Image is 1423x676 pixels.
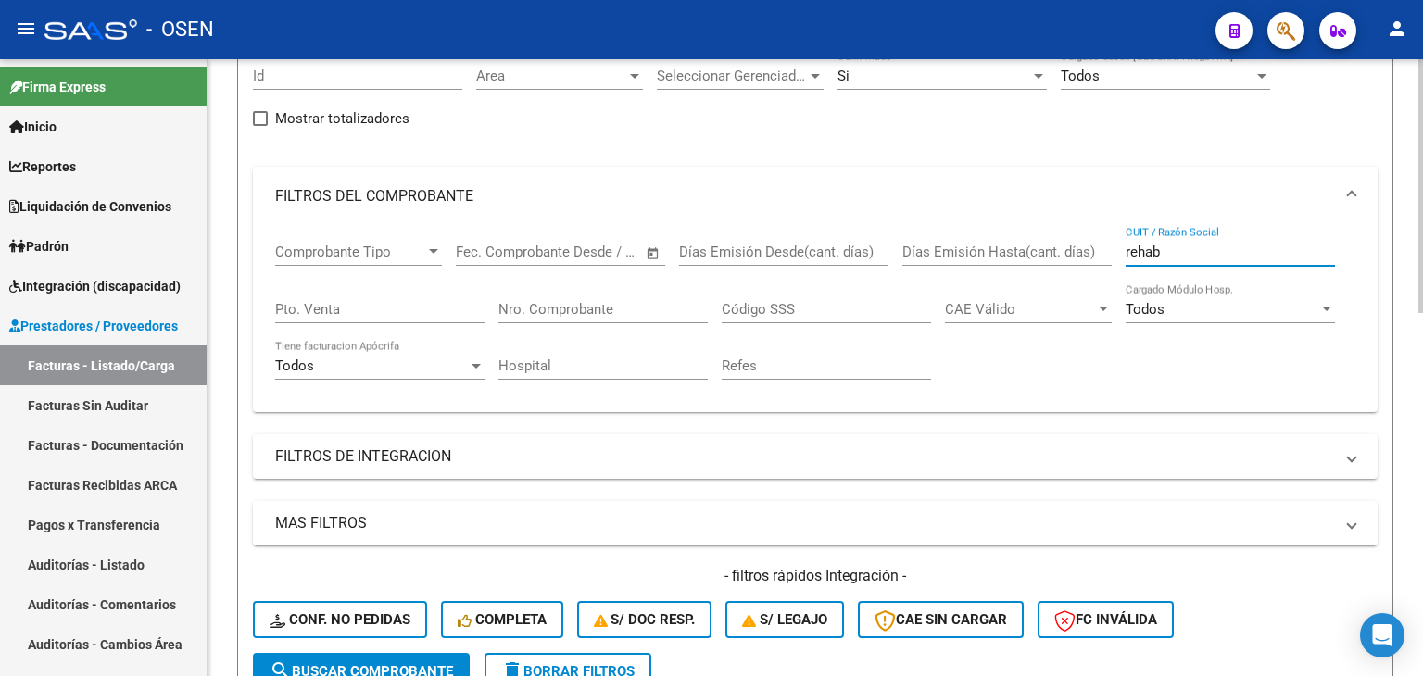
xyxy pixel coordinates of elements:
button: Conf. no pedidas [253,601,427,638]
span: Mostrar totalizadores [275,107,409,130]
button: Completa [441,601,563,638]
span: Area [476,68,626,84]
span: Integración (discapacidad) [9,276,181,296]
input: Fecha fin [548,244,637,260]
mat-icon: person [1386,18,1408,40]
span: Si [837,68,850,84]
button: Open calendar [643,243,664,264]
input: Fecha inicio [456,244,531,260]
mat-expansion-panel-header: FILTROS DEL COMPROBANTE [253,167,1378,226]
button: S/ legajo [725,601,844,638]
span: Comprobante Tipo [275,244,425,260]
span: Todos [1061,68,1100,84]
mat-expansion-panel-header: FILTROS DE INTEGRACION [253,434,1378,479]
span: Todos [1126,301,1165,318]
span: Seleccionar Gerenciador [657,68,807,84]
mat-panel-title: MAS FILTROS [275,513,1333,533]
span: Inicio [9,117,57,137]
span: Prestadores / Proveedores [9,316,178,336]
span: Conf. no pedidas [270,611,410,628]
span: Completa [458,611,547,628]
mat-panel-title: FILTROS DE INTEGRACION [275,446,1333,467]
span: Padrón [9,236,69,257]
mat-panel-title: FILTROS DEL COMPROBANTE [275,186,1333,207]
span: Reportes [9,156,76,177]
span: CAE SIN CARGAR [875,611,1007,628]
span: Todos [275,357,314,374]
h4: - filtros rápidos Integración - [253,566,1378,586]
span: Firma Express [9,77,106,97]
span: Liquidación de Convenios [9,196,171,217]
span: - OSEN [146,9,214,50]
div: FILTROS DEL COMPROBANTE [253,226,1378,412]
span: FC Inválida [1054,611,1157,628]
span: CAE Válido [945,301,1095,318]
span: S/ legajo [742,611,827,628]
button: FC Inválida [1038,601,1174,638]
button: S/ Doc Resp. [577,601,712,638]
span: S/ Doc Resp. [594,611,696,628]
button: CAE SIN CARGAR [858,601,1024,638]
div: Open Intercom Messenger [1360,613,1404,657]
mat-icon: menu [15,18,37,40]
mat-expansion-panel-header: MAS FILTROS [253,501,1378,545]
